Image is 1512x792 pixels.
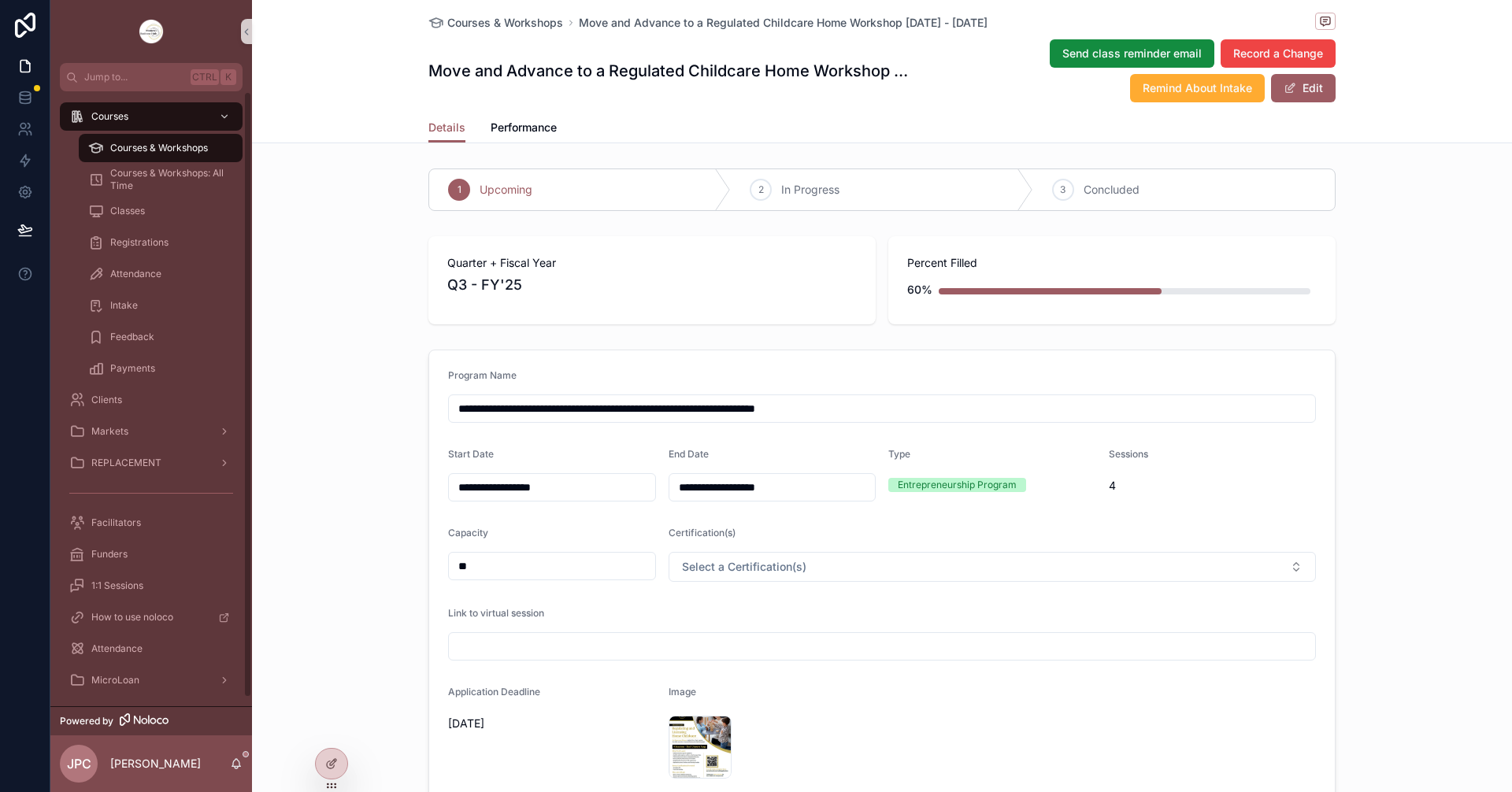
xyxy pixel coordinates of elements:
[579,15,988,31] a: Move and Advance to a Regulated Childcare Home Workshop [DATE] - [DATE]
[1062,46,1202,61] span: Send class reminder email
[669,527,736,538] span: Certification(s)
[898,478,1017,492] div: Entrepreneurship Program
[447,274,857,296] span: Q3 - FY'25
[1109,478,1317,494] span: 4
[448,448,494,460] span: Start Date
[480,182,532,198] span: Upcoming
[1084,182,1140,198] span: Concluded
[60,386,243,414] a: Clients
[79,260,243,288] a: Attendance
[447,255,857,271] span: Quarter + Fiscal Year
[91,457,161,469] span: REPLACEMENT
[669,552,1317,582] button: Select Button
[50,91,252,706] div: scrollable content
[91,516,141,529] span: Facilitators
[448,686,540,698] span: Application Deadline
[60,63,243,91] button: Jump to...CtrlK
[682,559,806,575] span: Select a Certification(s)
[110,331,154,343] span: Feedback
[491,113,557,145] a: Performance
[60,715,113,727] span: Powered by
[222,71,235,83] span: K
[67,754,91,773] span: JPC
[91,642,143,655] span: Attendance
[110,362,155,375] span: Payments
[447,15,563,31] span: Courses & Workshops
[110,236,169,249] span: Registrations
[91,110,128,123] span: Courses
[428,15,563,31] a: Courses & Workshops
[110,268,161,280] span: Attendance
[91,548,128,561] span: Funders
[448,369,517,381] span: Program Name
[79,165,243,194] a: Courses & Workshops: All Time
[60,509,243,537] a: Facilitators
[1050,39,1214,68] button: Send class reminder email
[60,417,243,446] a: Markets
[79,323,243,351] a: Feedback
[79,354,243,383] a: Payments
[1109,448,1148,460] span: Sessions
[139,19,164,44] img: App logo
[907,255,1317,271] span: Percent Filled
[79,291,243,320] a: Intake
[91,394,122,406] span: Clients
[79,134,243,162] a: Courses & Workshops
[1143,80,1252,96] span: Remind About Intake
[110,756,201,772] p: [PERSON_NAME]
[50,706,252,735] a: Powered by
[758,183,764,196] span: 2
[60,666,243,694] a: MicroLoan
[110,167,227,192] span: Courses & Workshops: All Time
[1221,39,1336,68] button: Record a Change
[428,60,910,82] h1: Move and Advance to a Regulated Childcare Home Workshop [DATE] - [DATE]
[669,448,709,460] span: End Date
[428,113,465,143] a: Details
[91,579,143,592] span: 1:1 Sessions
[110,142,208,154] span: Courses & Workshops
[60,635,243,663] a: Attendance
[781,182,839,198] span: In Progress
[907,274,932,305] div: 60%
[448,527,488,538] span: Capacity
[1233,46,1323,61] span: Record a Change
[91,674,139,687] span: MicroLoan
[60,540,243,568] a: Funders
[60,603,243,631] a: How to use noloco
[60,449,243,477] a: REPLACEMENT
[1271,74,1336,102] button: Edit
[79,228,243,257] a: Registrations
[448,607,544,619] span: Link to virtual session
[428,120,465,135] span: Details
[458,183,461,196] span: 1
[1130,74,1265,102] button: Remind About Intake
[888,448,910,460] span: Type
[84,71,184,83] span: Jump to...
[91,611,173,624] span: How to use noloco
[110,299,138,312] span: Intake
[1060,183,1065,196] span: 3
[669,686,696,698] span: Image
[60,572,243,600] a: 1:1 Sessions
[91,425,128,438] span: Markets
[79,197,243,225] a: Classes
[110,205,145,217] span: Classes
[491,120,557,135] span: Performance
[191,69,219,85] span: Ctrl
[448,716,656,731] span: [DATE]
[60,102,243,131] a: Courses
